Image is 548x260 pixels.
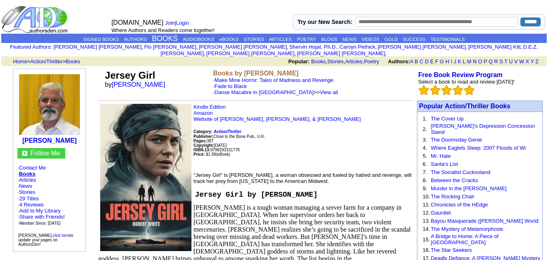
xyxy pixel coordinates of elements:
font: · · [18,196,65,226]
b: Publisher: [193,134,213,139]
b: ISBN-13: [193,148,211,152]
img: bigemptystars.png [441,85,452,95]
font: | [165,20,192,26]
font: i [296,52,297,56]
a: J [453,58,456,64]
font: · [213,77,338,95]
a: Shervin Hojat, Ph.D. [289,44,337,50]
a: Login [176,20,189,26]
a: GOLD [385,37,398,42]
a: [PERSON_NAME]'s Depression Concession Stand [431,123,535,135]
a: Home [13,58,27,64]
font: : [10,44,52,50]
img: bigemptystars.png [453,85,463,95]
a: TESTIMONIALS [430,37,464,42]
a: NEWS [342,37,357,42]
a: Q [488,58,492,64]
b: Jersey Girl by [PERSON_NAME] [195,191,318,199]
font: Select a book to read and review [DATE]! [418,79,515,85]
a: Caroyn Pethick [340,44,375,50]
a: The Rocking Chair [431,193,475,200]
a: Santa's List [431,161,458,167]
a: F [435,58,438,64]
font: Member Since: [DATE] [19,221,61,226]
a: AUTHORS [124,37,147,42]
a: S [499,58,503,64]
a: K [458,58,462,64]
font: 10. [423,193,430,200]
a: Between the Cracks [431,177,478,183]
font: 9798293151776 [193,148,240,152]
b: [PERSON_NAME] [22,137,77,144]
a: [PERSON_NAME] [PERSON_NAME] [54,44,142,50]
a: Mr. Hate [431,153,451,159]
font: by [105,81,171,88]
a: A Bridge to Home: A Piece of [GEOGRAPHIC_DATA] [431,233,499,245]
label: Try our New Search: [297,19,352,25]
a: Books [66,58,80,64]
a: Contact Me [19,165,46,171]
a: [PERSON_NAME] [PERSON_NAME] [378,44,466,50]
a: C [419,58,423,64]
a: 4 Reviews [19,202,44,208]
a: The Socialist Cuckooland [431,169,490,175]
a: SUCCESS [403,37,426,42]
a: M [467,58,471,64]
font: > > [10,58,80,64]
a: ARTICLES [269,37,292,42]
a: Articles [345,58,363,64]
a: Flo [PERSON_NAME] [144,44,196,50]
font: 3. [423,137,427,143]
a: X [526,58,529,64]
a: R [494,58,498,64]
font: i [339,45,340,49]
a: Popular Action/Thriller Books [419,103,510,110]
a: Articles [19,177,37,183]
font: 7. [423,169,427,175]
font: Close to the Bone Pub., U.K. [193,134,265,139]
a: View all [320,89,338,95]
a: [PERSON_NAME] [PERSON_NAME] [297,50,385,56]
a: [PERSON_NAME] [112,81,165,88]
a: The Mystery of Metamorphosis [431,226,503,232]
font: $1.99 [206,152,216,157]
a: Where Eaglets Sleep: 2007 Floods of Wi [431,145,526,151]
a: Z [535,58,539,64]
img: bigemptystars.png [419,85,429,95]
b: Category: [193,129,213,134]
a: Featured Authors [10,44,51,50]
a: Chronicles of the HEdge [431,202,488,208]
a: Poetry [364,58,379,64]
a: P [484,58,487,64]
font: 14. [423,226,430,232]
font: Copyright: [193,143,214,148]
a: D.E.Z. [PERSON_NAME] [161,44,538,56]
a: POETRY [297,37,316,42]
font: 9. [423,185,427,191]
font: 15. [423,236,430,243]
img: logo_ad.gif [1,5,69,34]
font: 5. [423,153,427,159]
a: click here [53,233,70,238]
a: Stories [327,58,344,64]
a: eBOOKS [219,37,239,42]
font: i [467,45,468,49]
font: 16. [423,247,430,253]
a: V [514,58,518,64]
a: T [504,58,507,64]
a: A [410,58,413,64]
a: BLOGS [321,37,337,42]
font: 13. [423,218,430,224]
a: Follow Me [30,150,60,157]
a: G [440,58,444,64]
a: N [473,58,477,64]
img: bigemptystars.png [430,85,441,95]
img: bigemptystars.png [464,85,475,95]
font: · >> [213,89,338,95]
b: Price: [193,152,205,157]
font: · · · [18,208,65,226]
a: Y [531,58,534,64]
